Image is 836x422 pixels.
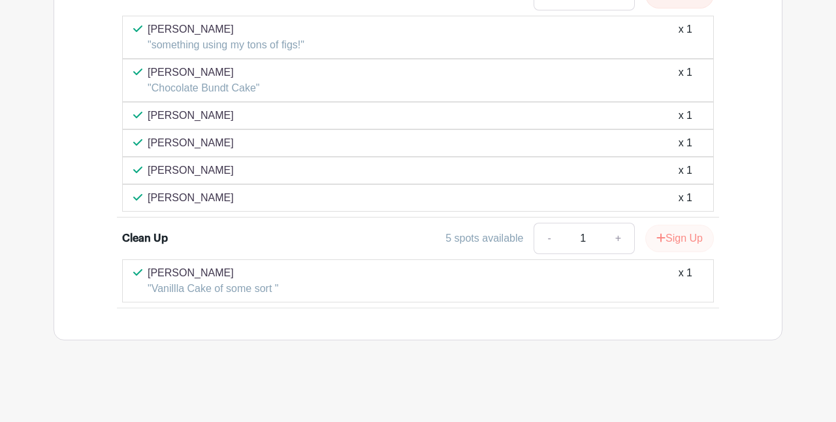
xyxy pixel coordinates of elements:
[148,80,259,96] p: "Chocolate Bundt Cake"
[679,22,692,53] div: x 1
[645,225,714,252] button: Sign Up
[679,65,692,96] div: x 1
[679,190,692,206] div: x 1
[148,65,259,80] p: [PERSON_NAME]
[148,108,234,123] p: [PERSON_NAME]
[148,163,234,178] p: [PERSON_NAME]
[122,231,168,246] div: Clean Up
[602,223,635,254] a: +
[534,223,564,254] a: -
[148,190,234,206] p: [PERSON_NAME]
[679,163,692,178] div: x 1
[148,265,278,281] p: [PERSON_NAME]
[679,108,692,123] div: x 1
[679,135,692,151] div: x 1
[679,265,692,297] div: x 1
[148,135,234,151] p: [PERSON_NAME]
[148,37,304,53] p: "something using my tons of figs!"
[445,231,523,246] div: 5 spots available
[148,281,278,297] p: "Vanillla Cake of some sort "
[148,22,304,37] p: [PERSON_NAME]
